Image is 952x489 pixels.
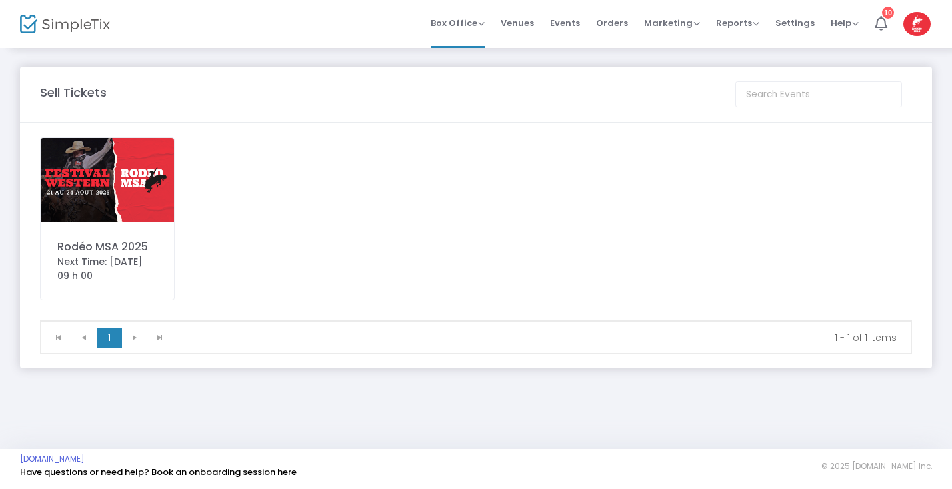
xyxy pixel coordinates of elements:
span: Orders [596,6,628,40]
a: [DOMAIN_NAME] [20,454,85,464]
span: Help [831,17,859,29]
m-panel-title: Sell Tickets [40,83,107,101]
img: Image-event.png [41,138,174,222]
kendo-pager-info: 1 - 1 of 1 items [182,331,897,344]
input: Search Events [735,81,902,107]
span: Box Office [431,17,485,29]
span: Reports [716,17,759,29]
div: Rodéo MSA 2025 [57,239,157,255]
span: Marketing [644,17,700,29]
span: Settings [775,6,815,40]
div: Next Time: [DATE] 09 h 00 [57,255,157,283]
span: Page 1 [97,328,122,348]
a: Have questions or need help? Book an onboarding session here [20,466,297,478]
span: © 2025 [DOMAIN_NAME] Inc. [821,461,932,472]
span: Events [550,6,580,40]
div: 10 [882,5,894,17]
span: Venues [501,6,534,40]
